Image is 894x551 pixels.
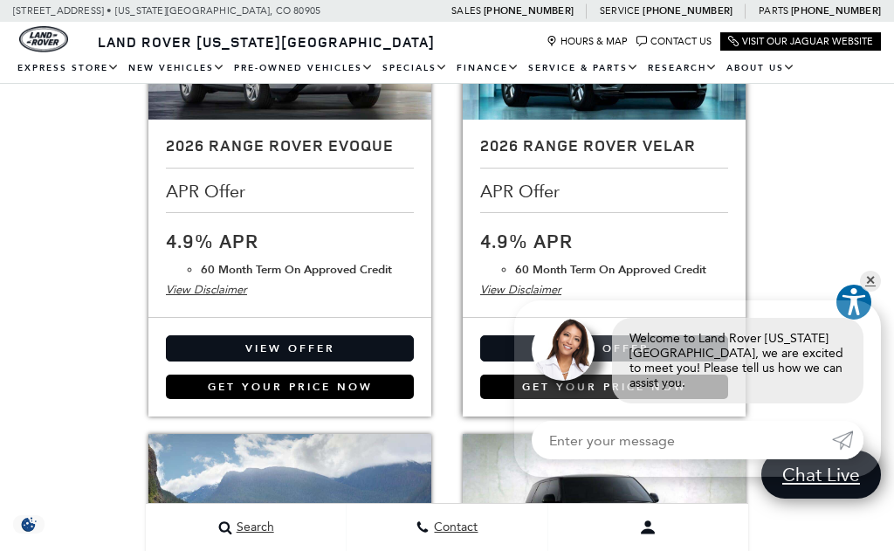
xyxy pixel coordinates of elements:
span: 4.9% APR [480,228,573,254]
input: Enter your message [532,421,832,459]
a: land-rover [19,26,68,52]
a: Pre-Owned Vehicles [230,53,378,84]
button: Open user profile menu [548,506,748,549]
a: Finance [452,53,524,84]
div: View Disclaimer [166,280,414,300]
span: APR Offer [166,182,250,201]
a: Get Your Price Now [480,375,728,399]
a: [PHONE_NUMBER] [484,4,574,17]
a: About Us [722,53,800,84]
h2: 2026 Range Rover Velar [480,137,728,155]
h2: 2026 Range Rover Evoque [166,137,414,155]
span: Land Rover [US_STATE][GEOGRAPHIC_DATA] [98,32,435,52]
a: View Offer [166,335,414,362]
img: Opt-Out Icon [9,515,49,534]
span: Search [232,520,274,535]
a: Service & Parts [524,53,643,84]
a: New Vehicles [124,53,230,84]
a: Land Rover [US_STATE][GEOGRAPHIC_DATA] [87,32,445,52]
a: Specials [378,53,452,84]
span: 4.9% APR [166,228,258,254]
a: Hours & Map [547,36,628,47]
a: [STREET_ADDRESS] • [US_STATE][GEOGRAPHIC_DATA], CO 80905 [13,5,320,17]
a: EXPRESS STORE [13,53,124,84]
img: Agent profile photo [532,318,595,381]
a: Submit [832,421,863,459]
img: Land Rover [19,26,68,52]
a: Contact Us [636,36,712,47]
button: Explore your accessibility options [835,283,873,321]
div: View Disclaimer [480,280,728,300]
a: Get Your Price Now [166,375,414,399]
section: Click to Open Cookie Consent Modal [9,515,49,534]
a: [PHONE_NUMBER] [643,4,732,17]
a: View Offer [480,335,728,362]
span: 60 Month Term On Approved Credit [201,262,392,278]
aside: Accessibility Help Desk [835,283,873,325]
a: Research [643,53,722,84]
span: APR Offer [480,182,564,201]
a: [PHONE_NUMBER] [791,4,881,17]
span: 60 Month Term On Approved Credit [515,262,706,278]
span: Contact [430,520,478,535]
nav: Main Navigation [13,53,881,84]
div: Welcome to Land Rover [US_STATE][GEOGRAPHIC_DATA], we are excited to meet you! Please tell us how... [612,318,863,403]
a: Visit Our Jaguar Website [728,36,873,47]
